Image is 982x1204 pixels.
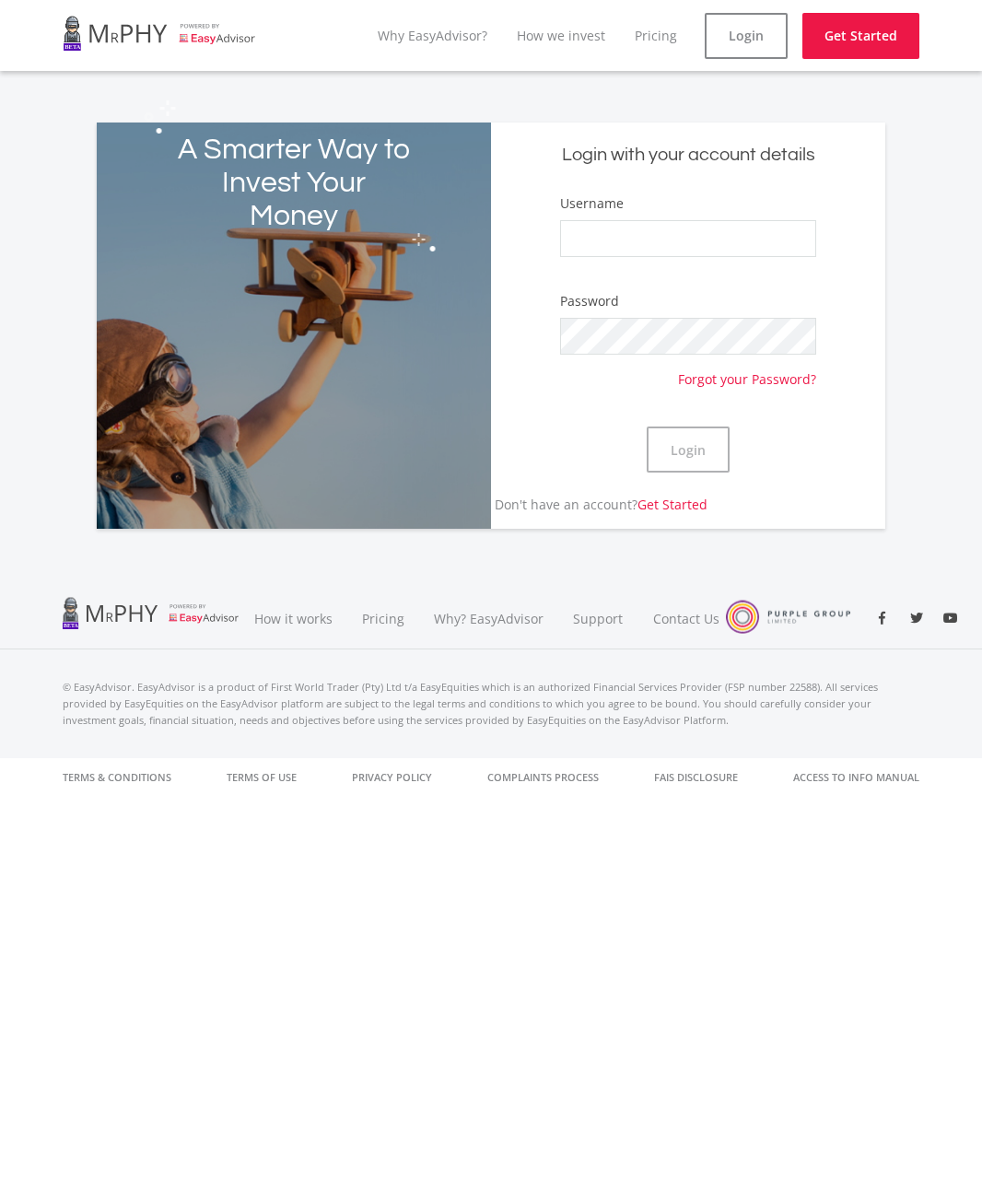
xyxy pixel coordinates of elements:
h5: Login with your account details [505,143,871,168]
a: FAIS Disclosure [654,758,738,797]
label: Password [560,292,619,310]
p: © EasyAdvisor. EasyAdvisor is a product of First World Trader (Pty) Ltd t/a EasyEquities which is... [63,679,919,729]
a: Support [558,588,638,649]
a: Privacy Policy [352,758,432,797]
a: Get Started [802,13,919,59]
h2: A Smarter Way to Invest Your Money [175,134,412,233]
a: Why EasyAdvisor? [378,27,487,44]
a: Contact Us [638,588,736,649]
a: Forgot your Password? [678,355,816,389]
a: Complaints Process [487,758,599,797]
a: Terms of Use [227,758,297,797]
a: Get Started [637,496,707,513]
a: Login [705,13,788,59]
a: Terms & Conditions [63,758,171,797]
button: Login [647,427,730,473]
label: Username [560,194,624,213]
a: How it works [240,588,347,649]
a: Access to Info Manual [793,758,919,797]
p: Don't have an account? [491,495,707,514]
a: How we invest [517,27,605,44]
a: Pricing [635,27,677,44]
a: Pricing [347,588,419,649]
a: Why? EasyAdvisor [419,588,558,649]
